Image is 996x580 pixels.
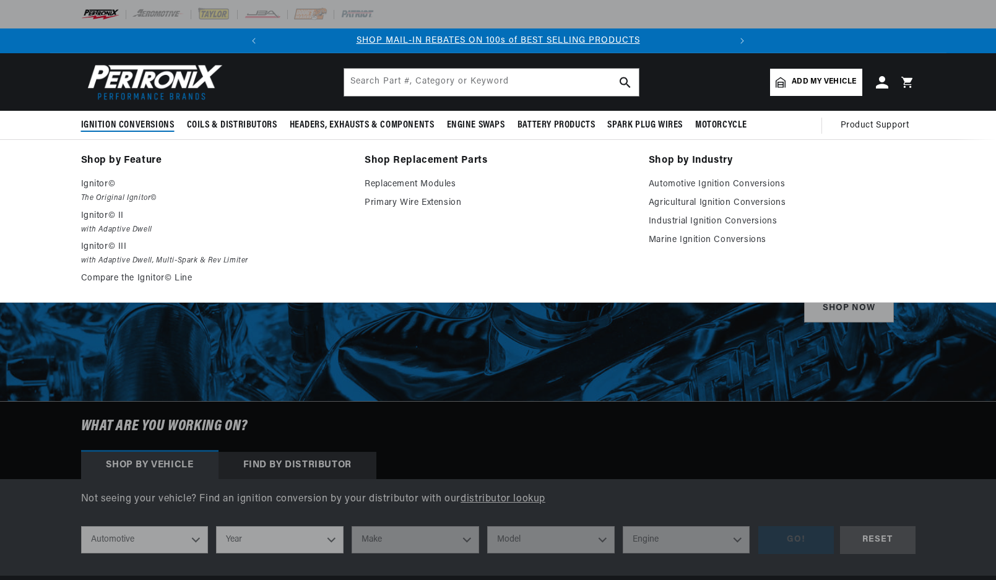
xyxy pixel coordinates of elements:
[649,233,916,248] a: Marine Ignition Conversions
[792,76,856,88] span: Add my vehicle
[511,111,602,140] summary: Battery Products
[344,69,639,96] input: Search Part #, Category or Keyword
[841,119,909,132] span: Product Support
[623,526,750,553] select: Engine
[357,36,640,45] a: SHOP MAIL-IN REBATES ON 100s of BEST SELLING PRODUCTS
[447,119,505,132] span: Engine Swaps
[517,119,595,132] span: Battery Products
[81,177,348,205] a: Ignitor© The Original Ignitor©
[840,526,916,554] div: RESET
[730,28,755,53] button: Translation missing: en.sections.announcements.next_announcement
[365,152,631,170] a: Shop Replacement Parts
[365,177,631,192] a: Replacement Modules
[81,452,219,479] div: Shop by vehicle
[461,494,545,504] a: distributor lookup
[81,177,348,192] p: Ignitor©
[487,526,615,553] select: Model
[50,402,946,451] h6: What are you working on?
[181,111,284,140] summary: Coils & Distributors
[649,152,916,170] a: Shop by Industry
[266,34,730,48] div: Announcement
[81,526,209,553] select: Ride Type
[290,119,435,132] span: Headers, Exhausts & Components
[50,28,946,53] slideshow-component: Translation missing: en.sections.announcements.announcement_bar
[81,223,348,236] em: with Adaptive Dwell
[187,119,277,132] span: Coils & Distributors
[81,192,348,205] em: The Original Ignitor©
[284,111,441,140] summary: Headers, Exhausts & Components
[804,295,894,322] a: SHOP NOW
[216,526,344,553] select: Year
[81,209,348,223] p: Ignitor© II
[770,69,862,96] a: Add my vehicle
[81,240,348,267] a: Ignitor© III with Adaptive Dwell, Multi-Spark & Rev Limiter
[695,119,747,132] span: Motorcycle
[81,111,181,140] summary: Ignition Conversions
[219,452,376,479] div: Find by Distributor
[841,111,916,141] summary: Product Support
[81,240,348,254] p: Ignitor© III
[241,28,266,53] button: Translation missing: en.sections.announcements.previous_announcement
[352,526,479,553] select: Make
[441,111,511,140] summary: Engine Swaps
[81,61,223,103] img: Pertronix
[689,111,753,140] summary: Motorcycle
[649,196,916,210] a: Agricultural Ignition Conversions
[266,34,730,48] div: 1 of 2
[81,152,348,170] a: Shop by Feature
[81,271,348,286] a: Compare the Ignitor© Line
[81,119,175,132] span: Ignition Conversions
[365,196,631,210] a: Primary Wire Extension
[612,69,639,96] button: search button
[81,209,348,236] a: Ignitor© II with Adaptive Dwell
[601,111,689,140] summary: Spark Plug Wires
[649,214,916,229] a: Industrial Ignition Conversions
[81,254,348,267] em: with Adaptive Dwell, Multi-Spark & Rev Limiter
[81,491,916,508] p: Not seeing your vehicle? Find an ignition conversion by your distributor with our
[607,119,683,132] span: Spark Plug Wires
[649,177,916,192] a: Automotive Ignition Conversions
